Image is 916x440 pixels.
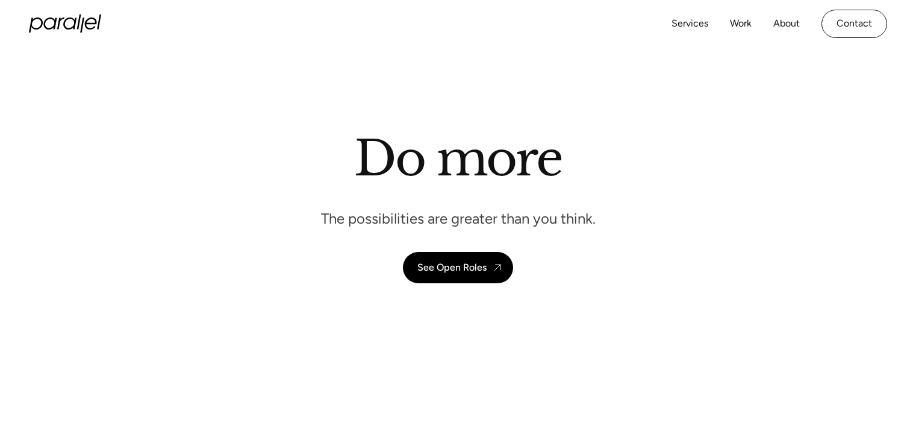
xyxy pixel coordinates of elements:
[321,209,596,228] p: The possibilities are greater than you think.
[417,262,487,273] div: See Open Roles
[671,15,708,33] a: Services
[730,15,752,33] a: Work
[821,10,887,38] a: Contact
[403,252,513,283] a: See Open Roles
[773,15,800,33] a: About
[354,130,562,187] h1: Do more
